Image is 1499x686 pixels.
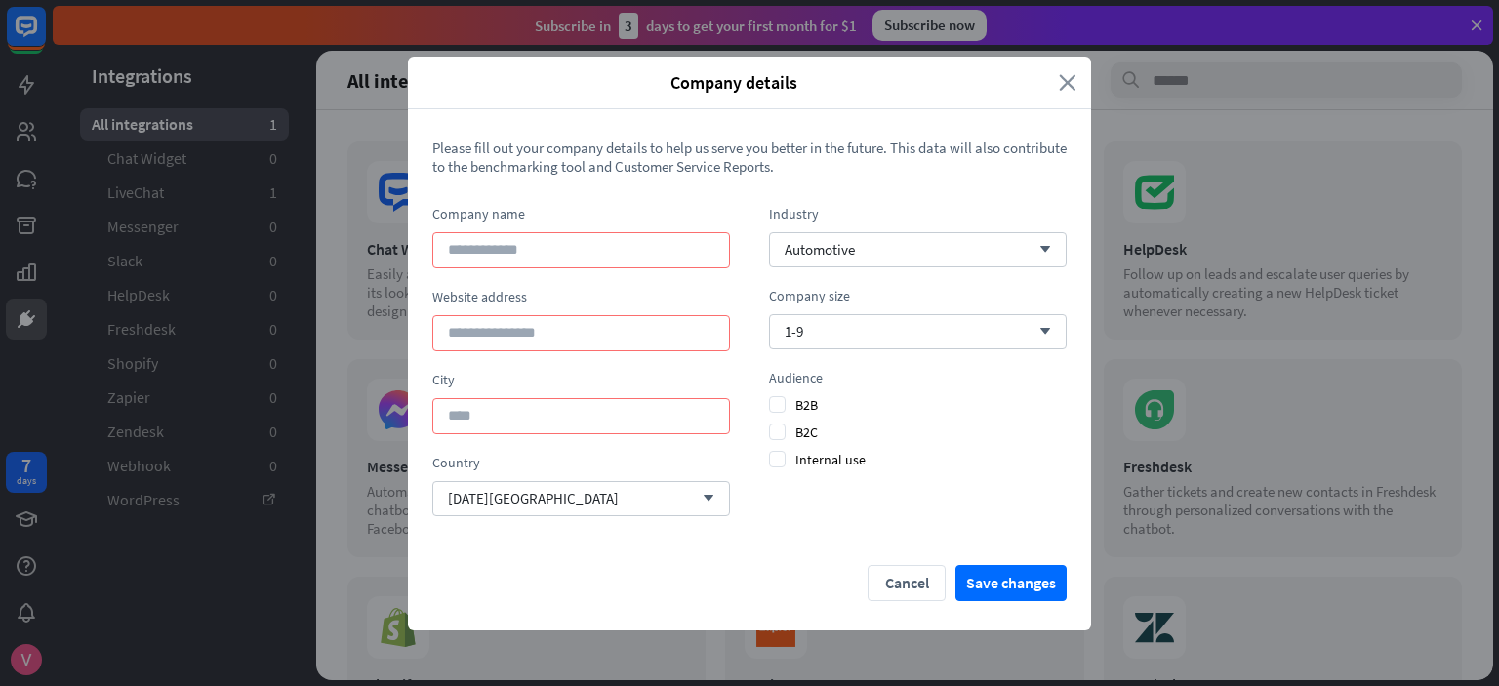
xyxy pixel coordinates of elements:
span: B2B [769,396,818,414]
i: close [1059,71,1076,94]
span: Please fill out your company details to help us serve you better in the future. This data will al... [432,139,1067,176]
div: Audience [769,369,1067,386]
i: arrow_down [693,493,714,504]
i: arrow_down [1030,244,1051,256]
span: 1-9 [785,322,803,341]
div: Website address [432,288,730,305]
div: City [432,371,730,388]
button: Cancel [868,565,946,601]
div: Country [432,454,730,471]
div: Company name [432,205,730,222]
div: Company size [769,287,1067,304]
span: Company details [423,71,1044,94]
span: Automotive [785,240,855,259]
button: Open LiveChat chat widget [16,8,74,66]
span: Internal use [769,451,866,468]
i: arrow_down [1030,326,1051,338]
span: B2C [769,424,818,441]
span: [DATE][GEOGRAPHIC_DATA] [448,489,619,507]
div: Industry [769,205,1067,222]
button: Save changes [955,565,1067,601]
